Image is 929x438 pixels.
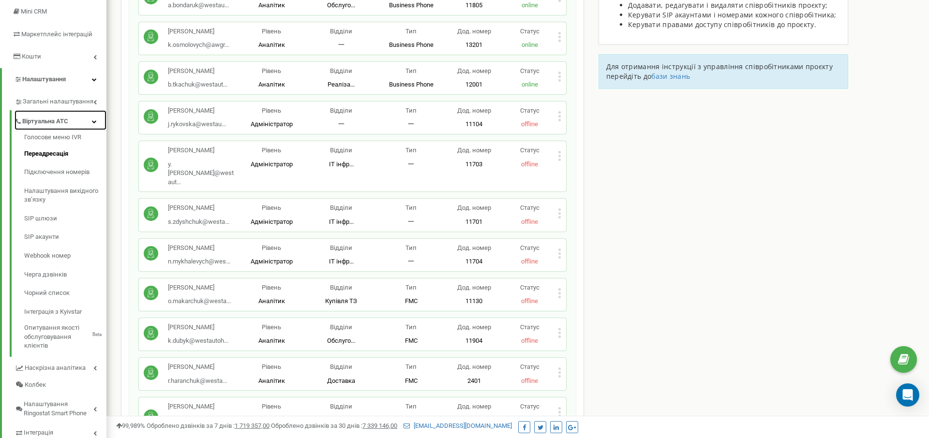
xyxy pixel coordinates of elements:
span: Тип [405,244,417,251]
span: Статус [520,363,539,370]
p: 一 [376,218,446,227]
span: Налаштування [22,75,66,83]
p: 一 [376,120,446,129]
span: offline [521,218,538,225]
span: Віртуальна АТС [22,117,68,126]
span: Аналітик [258,377,285,384]
span: Статус [520,67,539,74]
span: offline [521,120,538,128]
span: Тип [405,363,417,370]
span: a.bondaruk@westau... [168,1,229,9]
p: 11104 [446,120,502,129]
span: Відділи [330,107,352,114]
span: Керувати правами доступу співробітників до проєкту. [628,20,816,29]
span: online [522,1,538,9]
span: FMC [405,337,418,344]
a: бази знань [651,72,690,81]
a: Опитування якості обслуговування клієнтівBeta [24,321,106,350]
span: Тип [405,67,417,74]
p: 11805 [446,1,502,10]
span: Наскрізна аналітика [25,364,86,373]
a: Чорний список [24,284,106,303]
p: [PERSON_NAME] [168,283,231,292]
span: Дод. номер [457,244,491,251]
p: [PERSON_NAME] [168,244,230,253]
span: Дод. номер [457,363,491,370]
span: online [522,81,538,88]
span: Mini CRM [21,8,47,15]
p: [PERSON_NAME] [168,363,227,372]
span: Рівень [262,67,281,74]
a: Загальні налаштування [15,90,106,110]
span: Адміністратор [251,161,293,168]
u: 1 719 357,00 [235,422,270,429]
span: Рівень [262,284,281,291]
p: [PERSON_NAME] [168,67,227,76]
a: Переадресація [24,145,106,163]
span: Статус [520,107,539,114]
span: Відділи [330,403,352,410]
span: online [522,41,538,48]
span: Рівень [262,107,281,114]
p: 11904 [446,336,502,346]
a: Черга дзвінків [24,265,106,284]
span: Адміністратор [251,120,293,128]
span: Рівень [262,146,281,154]
p: [PERSON_NAME] [168,204,229,213]
span: Business Phone [389,1,434,9]
span: Відділи [330,323,352,331]
span: j.rykovska@westau... [168,120,226,128]
span: Статус [520,403,539,410]
span: Рівень [262,323,281,331]
p: 一 [376,257,446,266]
p: [PERSON_NAME] [168,106,226,116]
span: k.osmolovych@awgr... [168,41,229,48]
span: Аналітик [258,41,285,48]
p: 11130 [446,297,502,306]
a: Налаштування вихідного зв’язку [24,182,106,209]
span: Статус [520,244,539,251]
span: 一 [338,41,345,48]
span: Тип [405,146,417,154]
span: Аналітик [258,1,285,9]
a: Інтеграція з Kyivstar [24,303,106,321]
p: 2401 [446,377,502,386]
span: Обслуго... [327,1,355,9]
a: SIP акаунти [24,228,106,247]
p: [PERSON_NAME] [168,146,237,155]
span: Аналітик [258,337,285,344]
span: Адміністратор [251,258,293,265]
span: Оброблено дзвінків за 7 днів : [147,422,270,429]
span: Тип [405,284,417,291]
span: ІТ інфр... [329,161,354,168]
span: Статус [520,284,539,291]
a: Наскрізна аналітика [15,357,106,377]
p: [PERSON_NAME] [168,27,229,36]
span: Відділи [330,204,352,211]
a: Налаштування Ringostat Smart Phone [15,393,106,422]
span: Дод. номер [457,323,491,331]
span: Тип [405,107,417,114]
span: Дод. номер [457,204,491,211]
span: offline [521,258,538,265]
p: 一 [376,160,446,169]
p: 12001 [446,80,502,89]
span: Відділи [330,67,352,74]
span: Дод. номер [457,107,491,114]
span: b.tkachuk@westaut... [168,81,227,88]
span: ІТ інфр... [329,258,354,265]
div: Open Intercom Messenger [896,383,919,407]
span: Дод. номер [457,28,491,35]
span: Адміністратор [251,218,293,225]
span: Дод. номер [457,284,491,291]
span: FMC [405,377,418,384]
span: Рівень [262,244,281,251]
span: offline [521,337,538,344]
p: 11703 [446,160,502,169]
span: y.[PERSON_NAME]@westaut... [168,161,234,186]
span: Загальні налаштування [23,97,93,106]
p: [PERSON_NAME] [168,323,228,332]
span: FMC [405,297,418,305]
span: Додавати, редагувати і видаляти співробітників проєкту; [628,0,828,10]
